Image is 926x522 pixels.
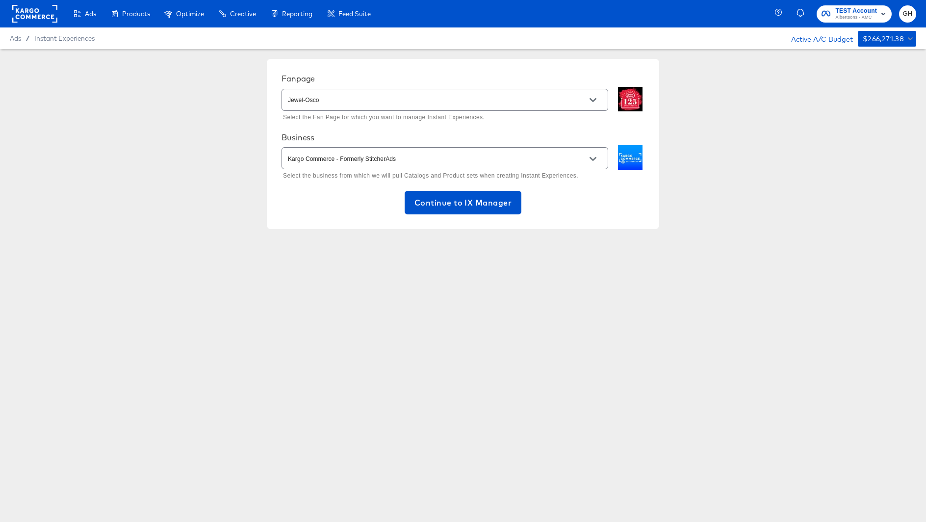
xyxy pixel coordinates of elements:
[122,10,150,18] span: Products
[863,33,904,45] div: $266,271.38
[817,5,892,23] button: TEST AccountAlbertsons - AMC
[282,132,644,142] div: Business
[10,34,21,42] span: Ads
[21,34,34,42] span: /
[586,93,600,107] button: Open
[586,152,600,166] button: Open
[338,10,371,18] span: Feed Suite
[618,145,643,170] img: Kargo Commerce - Formerly StitcherAds
[282,74,644,83] div: Fanpage
[286,153,589,164] input: Select the business from which we will pull products.
[835,14,877,22] span: Albertsons - AMC
[283,171,601,181] p: Select the business from which we will pull Catalogs and Product sets when creating Instant Exper...
[899,5,916,23] button: GH
[414,196,512,209] span: Continue to IX Manager
[34,34,95,42] a: Instant Experiences
[230,10,256,18] span: Creative
[903,8,912,20] span: GH
[85,10,96,18] span: Ads
[835,6,877,16] span: TEST Account
[286,95,589,106] input: Select a Fanpage for your Instant Experience
[858,31,916,47] button: $266,271.38
[405,191,521,214] button: Continue to IX Manager
[282,10,312,18] span: Reporting
[781,31,853,46] div: Active A/C Budget
[176,10,204,18] span: Optimize
[618,87,643,111] img: Jewel-Osco
[283,113,601,123] p: Select the Fan Page for which you want to manage Instant Experiences.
